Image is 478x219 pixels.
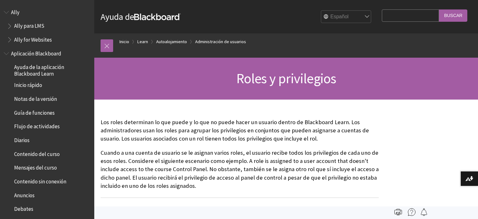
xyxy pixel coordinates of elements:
[101,11,181,22] a: Ayuda deBlackboard
[408,208,415,216] img: More help
[14,149,60,157] span: Contenido del curso
[101,149,379,190] p: Cuando a una cuenta de usuario se le asignan varios roles, el usuario recibe todos los privilegio...
[14,80,42,89] span: Inicio rápido
[101,198,379,219] h2: Roles predeterminados
[137,38,148,46] a: Learn
[14,121,60,130] span: Flujo de actividades
[420,208,428,216] img: Follow this page
[394,208,402,216] img: Print
[11,48,61,57] span: Aplicación Blackboard
[14,176,66,185] span: Contenido sin conexión
[14,190,35,199] span: Anuncios
[14,21,44,29] span: Ally para LMS
[14,94,57,102] span: Notas de la versión
[14,107,55,116] span: Guía de funciones
[134,14,181,20] strong: Blackboard
[14,34,52,43] span: Ally for Websites
[14,204,33,212] span: Debates
[14,62,90,77] span: Ayuda de la aplicación Blackboard Learn
[11,7,19,15] span: Ally
[119,38,129,46] a: Inicio
[14,135,30,143] span: Diarios
[321,11,371,23] select: Site Language Selector
[4,7,91,45] nav: Book outline for Anthology Ally Help
[156,38,187,46] a: Autoalojamiento
[439,9,467,22] input: Buscar
[195,38,246,46] a: Administración de usuarios
[236,70,336,87] span: Roles y privilegios
[101,118,379,143] p: Los roles determinan lo que puede y lo que no puede hacer un usuario dentro de Blackboard Learn. ...
[14,163,57,171] span: Mensajes del curso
